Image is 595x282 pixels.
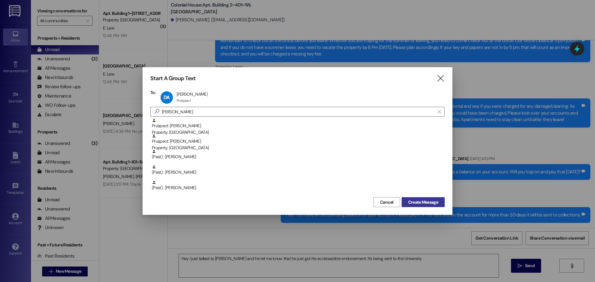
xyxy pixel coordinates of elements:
[150,134,445,149] div: Prospect: [PERSON_NAME]Property: [GEOGRAPHIC_DATA]
[150,75,196,82] h3: Start A Group Text
[152,129,445,136] div: Property: [GEOGRAPHIC_DATA]
[152,165,445,176] div: (Past) : [PERSON_NAME]
[164,94,170,101] span: DA
[150,118,445,134] div: Prospect: [PERSON_NAME]Property: [GEOGRAPHIC_DATA]
[177,98,191,103] div: Prospect
[152,180,445,191] div: (Past) : [PERSON_NAME]
[434,107,444,116] button: Clear text
[150,180,445,196] div: (Past) : [PERSON_NAME]
[152,145,445,151] div: Property: [GEOGRAPHIC_DATA]
[408,199,438,206] span: Create Message
[380,199,394,206] span: Cancel
[150,90,156,95] h3: To:
[150,149,445,165] div: (Past) : [PERSON_NAME]
[152,118,445,136] div: Prospect: [PERSON_NAME]
[152,134,445,151] div: Prospect: [PERSON_NAME]
[402,197,445,207] button: Create Message
[436,75,445,82] i: 
[152,108,162,115] i: 
[150,165,445,180] div: (Past) : [PERSON_NAME]
[162,107,434,116] input: Search for any contact or apartment
[177,91,208,97] div: [PERSON_NAME]
[152,149,445,160] div: (Past) : [PERSON_NAME]
[438,109,441,114] i: 
[373,197,400,207] button: Cancel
